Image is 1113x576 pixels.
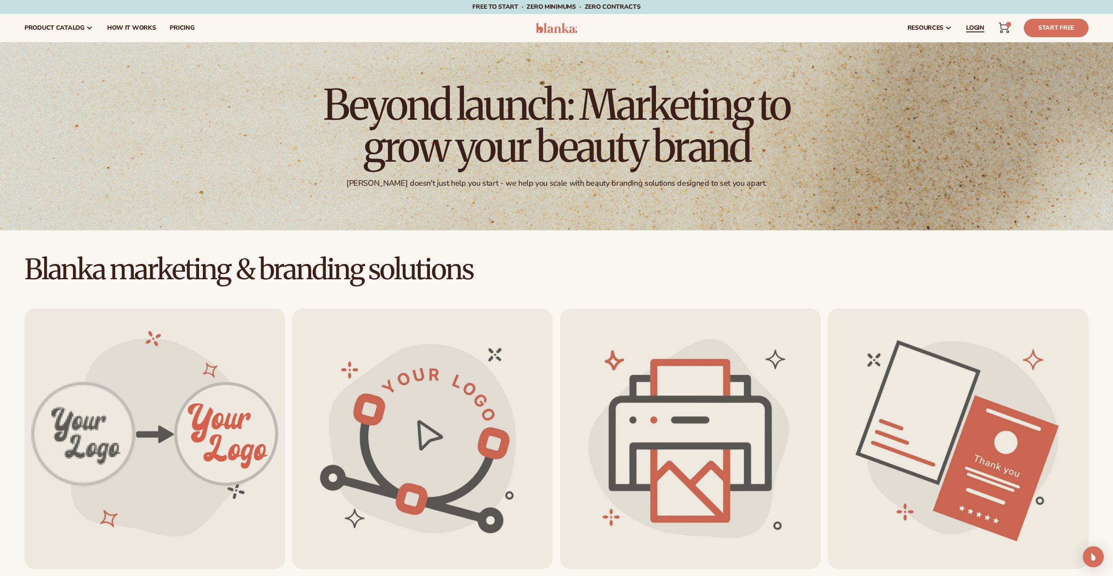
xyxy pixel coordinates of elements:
[1024,19,1089,37] a: Start Free
[966,24,984,31] span: LOGIN
[100,14,163,42] a: How It Works
[900,14,959,42] a: resources
[316,84,797,168] h1: Beyond launch: Marketing to grow your beauty brand
[163,14,201,42] a: pricing
[107,24,156,31] span: How It Works
[536,23,577,33] img: logo
[346,178,767,188] div: [PERSON_NAME] doesn't just help you start - we help you scale with beauty branding solutions desi...
[907,24,943,31] span: resources
[24,24,84,31] span: product catalog
[472,3,640,11] span: Free to start · ZERO minimums · ZERO contracts
[959,14,991,42] a: LOGIN
[1083,546,1104,567] div: Open Intercom Messenger
[170,24,194,31] span: pricing
[17,14,100,42] a: product catalog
